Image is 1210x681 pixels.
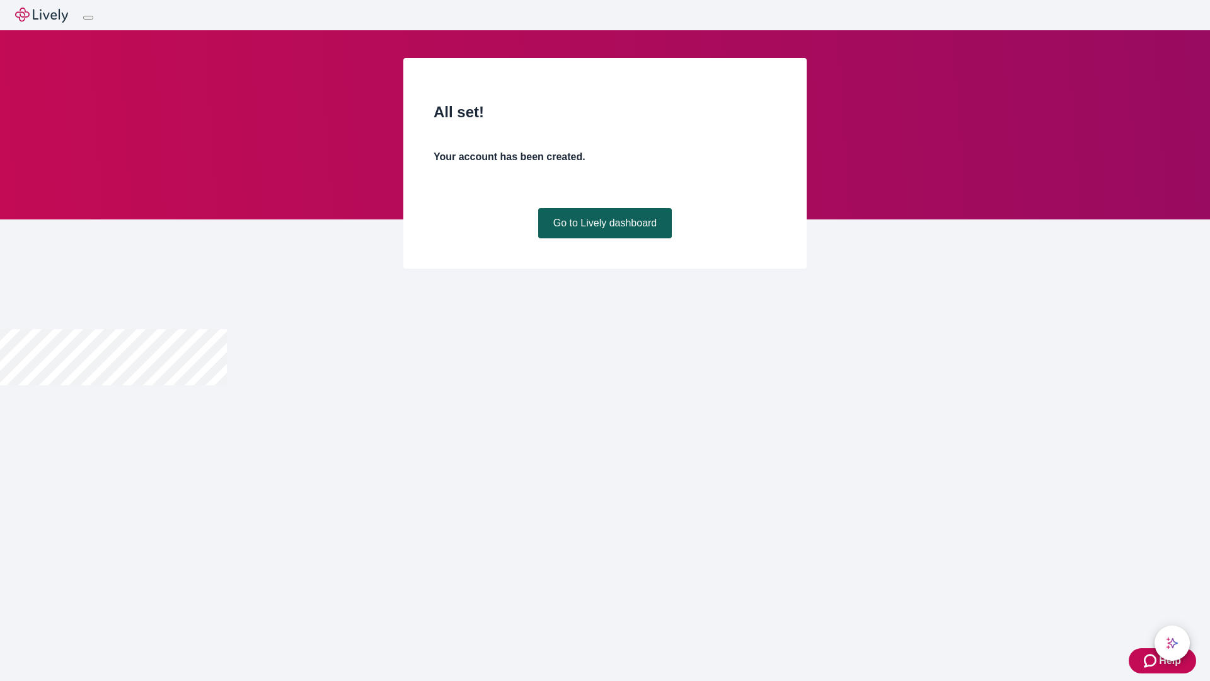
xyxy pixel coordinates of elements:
a: Go to Lively dashboard [538,208,672,238]
img: Lively [15,8,68,23]
span: Help [1159,653,1181,668]
button: Zendesk support iconHelp [1129,648,1196,673]
button: Log out [83,16,93,20]
button: chat [1155,626,1190,661]
svg: Zendesk support icon [1144,653,1159,668]
svg: Lively AI Assistant [1166,637,1178,649]
h4: Your account has been created. [434,149,776,165]
h2: All set! [434,101,776,124]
